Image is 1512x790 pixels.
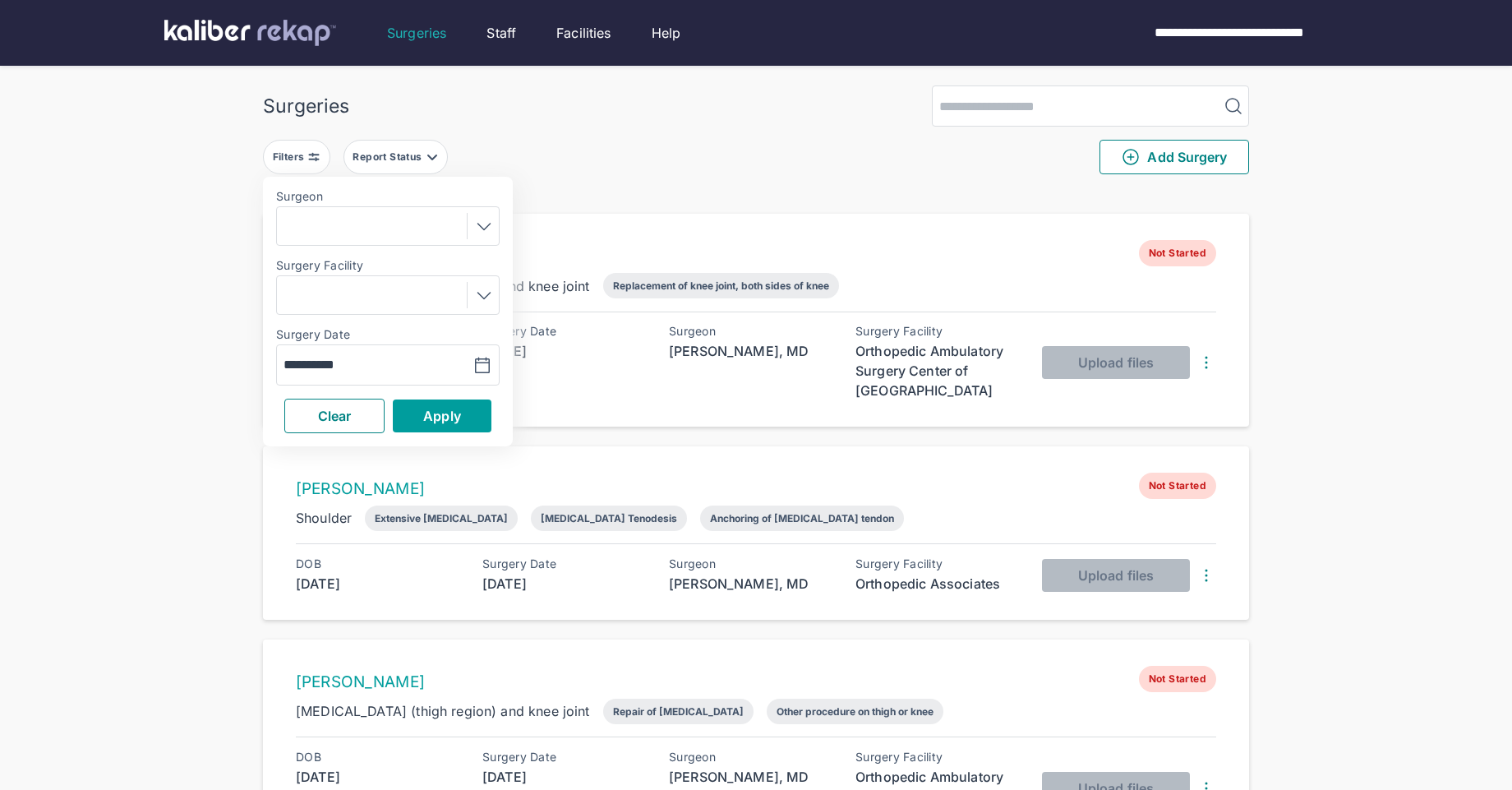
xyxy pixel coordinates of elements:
[1042,346,1190,379] button: Upload files
[263,187,1249,207] div: 2215 entries
[855,751,1020,764] div: Surgery Facility
[164,20,336,46] img: kaliber labs logo
[318,408,352,424] span: Clear
[541,512,677,524] div: [MEDICAL_DATA] Tenodesis
[296,701,590,721] div: [MEDICAL_DATA] (thigh region) and knee joint
[1121,147,1141,167] img: PlusCircleGreen.5fd88d77.svg
[652,23,681,43] a: Help
[276,328,500,341] label: Surgery Date
[387,23,446,43] a: Surgeries
[393,400,491,432] button: Apply
[276,190,500,203] label: Surgeon
[353,150,425,164] div: Report Status
[1042,559,1190,592] button: Upload files
[343,140,448,174] button: Report Status
[1196,353,1216,372] img: DotsThreeVertical.31cb0eda.svg
[855,557,1020,571] div: Surgery Facility
[296,751,460,764] div: DOB
[426,150,439,164] img: filter-caret-down-grey.b3560631.svg
[669,574,833,594] div: [PERSON_NAME], MD
[296,508,352,528] div: Shoulder
[486,23,516,43] a: Staff
[296,672,425,691] a: [PERSON_NAME]
[482,574,647,594] div: [DATE]
[669,767,833,787] div: [PERSON_NAME], MD
[1139,473,1216,499] span: Not Started
[855,341,1020,400] div: Orthopedic Ambulatory Surgery Center of [GEOGRAPHIC_DATA]
[284,399,385,433] button: Clear
[375,512,508,524] div: Extensive [MEDICAL_DATA]
[669,557,833,571] div: Surgeon
[613,280,829,292] div: Replacement of knee joint, both sides of knee
[1078,567,1154,584] span: Upload files
[1121,147,1227,167] span: Add Surgery
[482,751,647,764] div: Surgery Date
[1196,566,1216,585] img: DotsThreeVertical.31cb0eda.svg
[710,512,894,524] div: Anchoring of [MEDICAL_DATA] tendon
[669,751,833,764] div: Surgeon
[855,325,1020,338] div: Surgery Facility
[556,23,611,43] a: Facilities
[296,574,460,594] div: [DATE]
[482,557,647,571] div: Surgery Date
[777,705,933,718] div: Other procedure on thigh or knee
[263,140,330,174] button: Filters
[296,557,460,571] div: DOB
[307,150,320,164] img: faders-horizontal-grey.d550dbda.svg
[423,408,461,424] span: Apply
[296,767,460,787] div: [DATE]
[1078,354,1154,371] span: Upload files
[613,705,744,718] div: Repair of [MEDICAL_DATA]
[273,150,308,164] div: Filters
[669,325,833,338] div: Surgeon
[276,259,500,272] label: Surgery Facility
[482,341,647,361] div: [DATE]
[1139,666,1216,692] span: Not Started
[263,95,349,118] div: Surgeries
[1224,96,1243,116] img: MagnifyingGlass.1dc66aab.svg
[482,767,647,787] div: [DATE]
[855,574,1020,594] div: Orthopedic Associates
[669,341,833,361] div: [PERSON_NAME], MD
[1139,240,1216,266] span: Not Started
[296,479,425,498] a: [PERSON_NAME]
[1099,140,1249,174] button: Add Surgery
[482,325,647,338] div: Surgery Date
